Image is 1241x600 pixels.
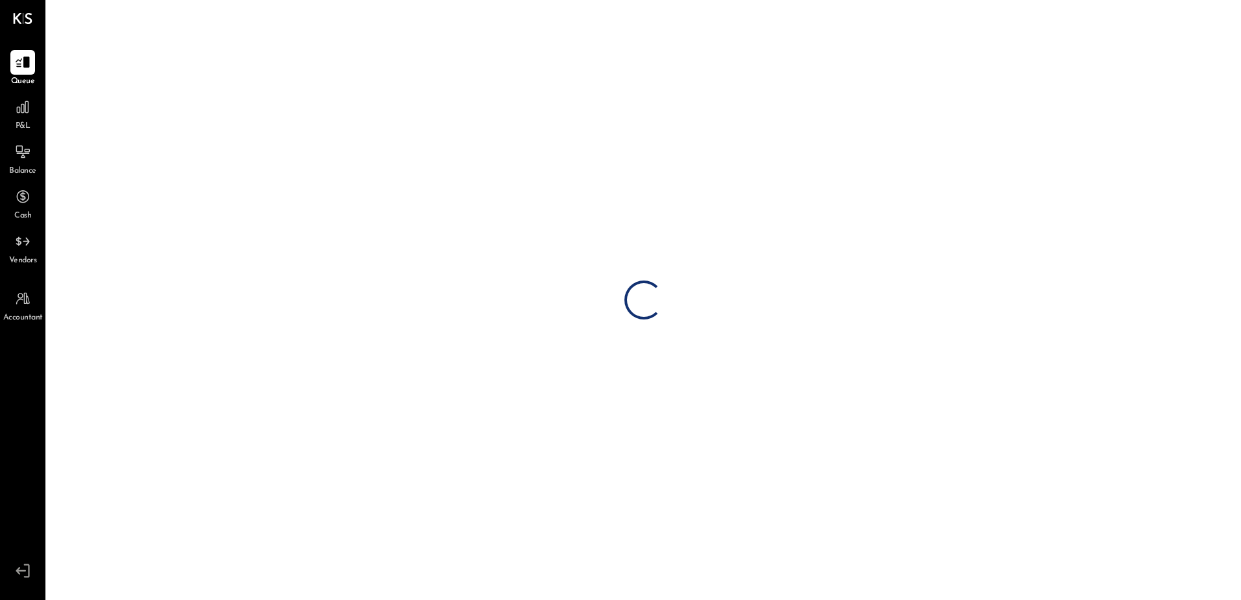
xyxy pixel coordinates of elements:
span: Balance [9,166,36,177]
a: Vendors [1,229,45,267]
span: Vendors [9,255,37,267]
a: Balance [1,140,45,177]
a: Accountant [1,286,45,324]
a: Queue [1,50,45,88]
span: Queue [11,76,35,88]
a: P&L [1,95,45,132]
span: Accountant [3,312,43,324]
span: Cash [14,210,31,222]
a: Cash [1,184,45,222]
span: P&L [16,121,31,132]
